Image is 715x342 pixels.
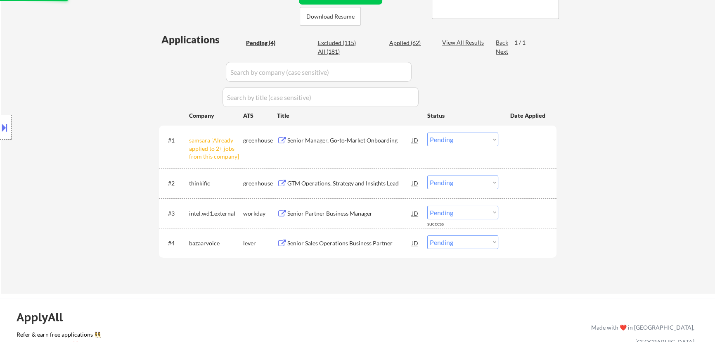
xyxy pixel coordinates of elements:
div: 1 / 1 [514,38,533,47]
div: JD [411,235,419,250]
div: samsara [Already applied to 2+ jobs from this company] [189,136,243,161]
div: Applied (62) [389,39,431,47]
div: thinkific [189,179,243,188]
div: ATS [243,112,277,120]
input: Search by title (case sensitive) [223,87,419,107]
div: Senior Partner Business Manager [287,209,412,218]
div: greenhouse [243,136,277,145]
a: Refer & earn free applications 👯‍♀️ [17,332,419,340]
div: #1 [168,136,182,145]
div: bazaarvoice [189,239,243,247]
div: Back [496,38,509,47]
div: View All Results [442,38,486,47]
div: #2 [168,179,182,188]
div: ApplyAll [17,310,72,324]
div: JD [411,133,419,147]
div: greenhouse [243,179,277,188]
div: success [427,221,460,228]
div: Company [189,112,243,120]
div: Senior Manager, Go-to-Market Onboarding [287,136,412,145]
div: Date Applied [510,112,547,120]
div: #4 [168,239,182,247]
div: JD [411,206,419,221]
button: Download Resume [300,7,361,26]
div: Next [496,47,509,56]
div: Status [427,108,498,123]
div: intel.wd1.external [189,209,243,218]
div: #3 [168,209,182,218]
div: Title [277,112,419,120]
div: Applications [161,35,243,45]
div: lever [243,239,277,247]
div: Senior Sales Operations Business Partner [287,239,412,247]
div: workday [243,209,277,218]
div: All (181) [317,47,359,56]
div: GTM Operations, Strategy and Insights Lead [287,179,412,188]
input: Search by company (case sensitive) [226,62,412,82]
div: Excluded (115) [317,39,359,47]
div: JD [411,176,419,190]
div: Pending (4) [246,39,287,47]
